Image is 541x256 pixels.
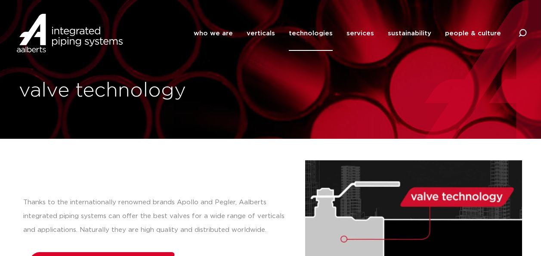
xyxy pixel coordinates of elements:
[194,16,501,51] nav: Menu
[247,16,275,51] a: verticals
[194,16,233,51] a: who we are
[445,16,501,51] a: people & culture
[19,77,266,105] h1: valve technology
[23,196,288,237] p: Thanks to the internationally renowned brands Apollo and Pegler, Aalberts integrated piping syste...
[388,16,431,51] a: sustainability
[289,16,333,51] a: technologies
[346,16,374,51] a: services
